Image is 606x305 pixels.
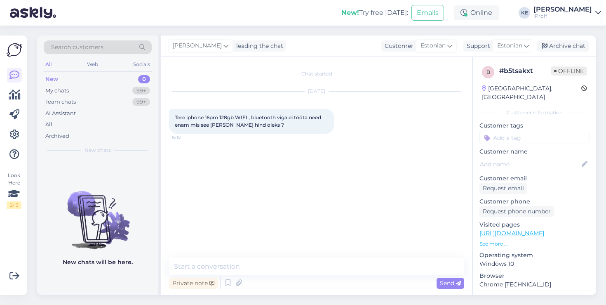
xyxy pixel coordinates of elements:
div: Customer information [479,109,590,116]
input: Add name [480,160,580,169]
div: [GEOGRAPHIC_DATA], [GEOGRAPHIC_DATA] [482,84,581,102]
p: Chrome [TECHNICAL_ID] [479,280,590,289]
a: [URL][DOMAIN_NAME] [479,229,544,237]
div: Request phone number [479,206,554,217]
a: [PERSON_NAME]iProff [533,6,601,19]
img: No chats [37,176,158,251]
div: [PERSON_NAME] [533,6,592,13]
p: Visited pages [479,220,590,229]
div: All [44,59,53,70]
div: Socials [132,59,152,70]
div: Try free [DATE]: [341,8,408,18]
p: Customer tags [479,121,590,130]
div: [DATE] [169,87,464,95]
span: Estonian [420,41,446,50]
span: Tere iphone 16pro 128gb WIFI , bluetooth viga ei tööta need enam mis see [PERSON_NAME] hind oleks ? [175,114,322,128]
span: Search customers [51,43,103,52]
div: KE [519,7,530,19]
span: 16:19 [171,134,202,140]
input: Add a tag [479,132,590,144]
span: New chats [85,147,111,154]
p: Windows 10 [479,260,590,268]
div: New [45,75,58,83]
span: Offline [551,66,587,76]
p: See more ... [479,240,590,248]
span: [PERSON_NAME] [173,41,222,50]
div: Online [454,5,499,20]
span: b [486,69,490,75]
div: leading the chat [233,42,283,50]
p: Customer email [479,174,590,183]
div: Look Here [7,172,21,209]
div: iProff [533,13,592,19]
div: 99+ [132,98,150,106]
div: All [45,121,52,129]
div: Customer [381,42,413,50]
div: Team chats [45,98,76,106]
p: Browser [479,272,590,280]
div: 0 [138,75,150,83]
p: Customer phone [479,197,590,206]
div: Request email [479,183,527,194]
div: 2 / 3 [7,201,21,209]
div: Private note [169,278,218,289]
b: New! [341,9,359,17]
span: Send [440,279,461,287]
div: Support [463,42,490,50]
p: Customer name [479,147,590,156]
div: # b5tsakxt [499,66,551,76]
span: Estonian [497,41,522,50]
div: Chat started [169,70,464,78]
p: New chats will be here. [63,258,133,267]
div: Web [85,59,100,70]
div: 99+ [132,87,150,95]
div: My chats [45,87,69,95]
img: Askly Logo [7,42,22,58]
div: Archive chat [537,40,589,52]
button: Emails [411,5,444,21]
div: Archived [45,132,69,140]
div: AI Assistant [45,109,76,118]
p: Operating system [479,251,590,260]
